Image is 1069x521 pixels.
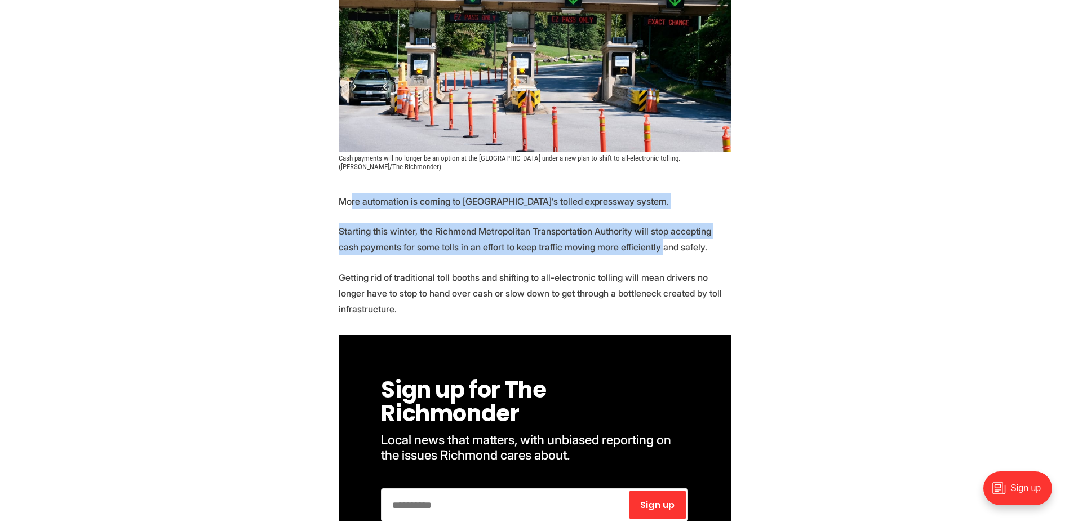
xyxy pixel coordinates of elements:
[974,466,1069,521] iframe: portal-trigger
[381,432,674,462] span: Local news that matters, with unbiased reporting on the issues Richmond cares about.
[339,154,682,171] span: Cash payments will no longer be an option at the [GEOGRAPHIC_DATA] under a new plan to shift to a...
[381,374,551,429] span: Sign up for The Richmonder
[339,223,731,255] p: Starting this winter, the Richmond Metropolitan Transportation Authority will stop accepting cash...
[629,491,686,519] button: Sign up
[339,193,731,209] p: More automation is coming to [GEOGRAPHIC_DATA]’s tolled expressway system.
[640,501,675,510] span: Sign up
[339,270,731,317] p: Getting rid of traditional toll booths and shifting to all-electronic tolling will mean drivers n...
